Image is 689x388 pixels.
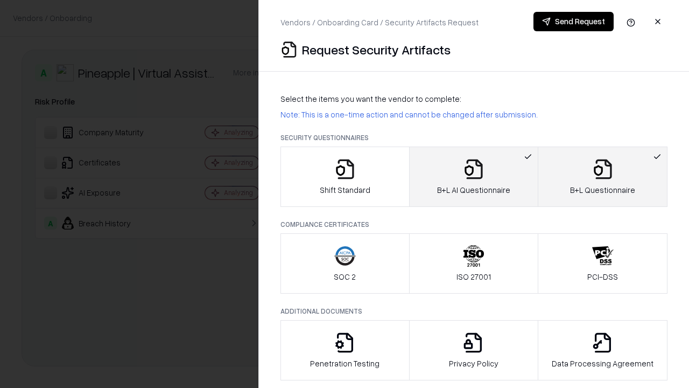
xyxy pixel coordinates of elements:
[334,271,356,282] p: SOC 2
[280,220,667,229] p: Compliance Certificates
[280,109,667,120] p: Note: This is a one-time action and cannot be changed after submission.
[409,147,539,207] button: B+L AI Questionnaire
[280,320,410,380] button: Penetration Testing
[538,147,667,207] button: B+L Questionnaire
[533,12,614,31] button: Send Request
[280,17,479,28] p: Vendors / Onboarding Card / Security Artifacts Request
[280,233,410,294] button: SOC 2
[310,358,379,369] p: Penetration Testing
[302,41,451,58] p: Request Security Artifacts
[280,133,667,142] p: Security Questionnaires
[409,320,539,380] button: Privacy Policy
[587,271,618,282] p: PCI-DSS
[449,358,498,369] p: Privacy Policy
[280,307,667,316] p: Additional Documents
[552,358,653,369] p: Data Processing Agreement
[437,184,510,196] p: B+L AI Questionnaire
[538,233,667,294] button: PCI-DSS
[320,184,370,196] p: Shift Standard
[538,320,667,380] button: Data Processing Agreement
[280,93,667,105] p: Select the items you want the vendor to complete:
[409,233,539,294] button: ISO 27001
[570,184,635,196] p: B+L Questionnaire
[280,147,410,207] button: Shift Standard
[456,271,491,282] p: ISO 27001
